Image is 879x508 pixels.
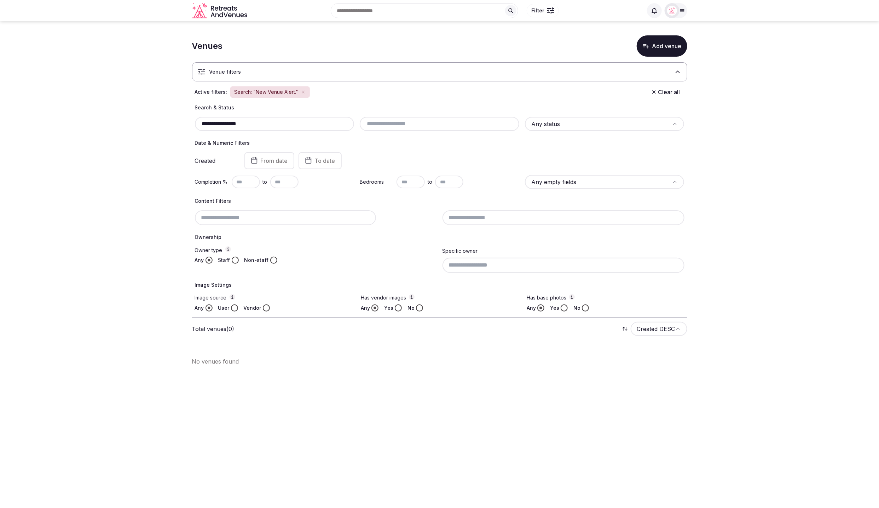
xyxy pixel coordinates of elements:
h4: Image Settings [195,281,684,289]
label: Any [195,257,204,264]
h1: Venues [192,40,223,52]
label: Specific owner [443,248,478,254]
label: No [407,304,415,312]
label: Owner type [195,246,437,254]
label: User [218,304,230,312]
label: No [573,304,580,312]
h4: Content Filters [195,198,684,205]
button: Image source [230,294,235,300]
label: Yes [550,304,559,312]
svg: Retreats and Venues company logo [192,3,249,19]
button: Owner type [225,246,231,252]
span: to [428,178,432,185]
label: Any [195,304,204,312]
span: Search: "New Venue Alert." [235,89,299,96]
button: To date [299,152,342,169]
img: miaceralde [667,6,677,16]
button: From date [244,152,294,169]
h3: Venue filters [209,68,241,75]
p: No venues found [192,357,687,366]
label: Vendor [244,304,261,312]
label: Has vendor images [361,294,518,302]
span: From date [261,157,288,164]
label: Yes [384,304,393,312]
label: Any [527,304,536,312]
label: Image source [195,294,352,302]
label: Completion % [195,178,229,185]
span: To date [315,157,335,164]
label: Non-staff [244,257,269,264]
h4: Search & Status [195,104,684,111]
p: Total venues (0) [192,325,235,333]
label: Created [195,158,235,164]
label: Has base photos [527,294,684,302]
a: Visit the homepage [192,3,249,19]
button: Add venue [637,35,687,57]
button: Has base photos [569,294,575,300]
label: Staff [218,257,230,264]
label: Bedrooms [360,178,394,185]
span: Filter [531,7,544,14]
h4: Date & Numeric Filters [195,139,684,147]
h4: Ownership [195,234,684,241]
button: Filter [527,4,559,17]
span: to [263,178,267,185]
button: Clear all [647,86,684,98]
span: Active filters: [195,89,227,96]
label: Any [361,304,370,312]
button: Has vendor images [409,294,415,300]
